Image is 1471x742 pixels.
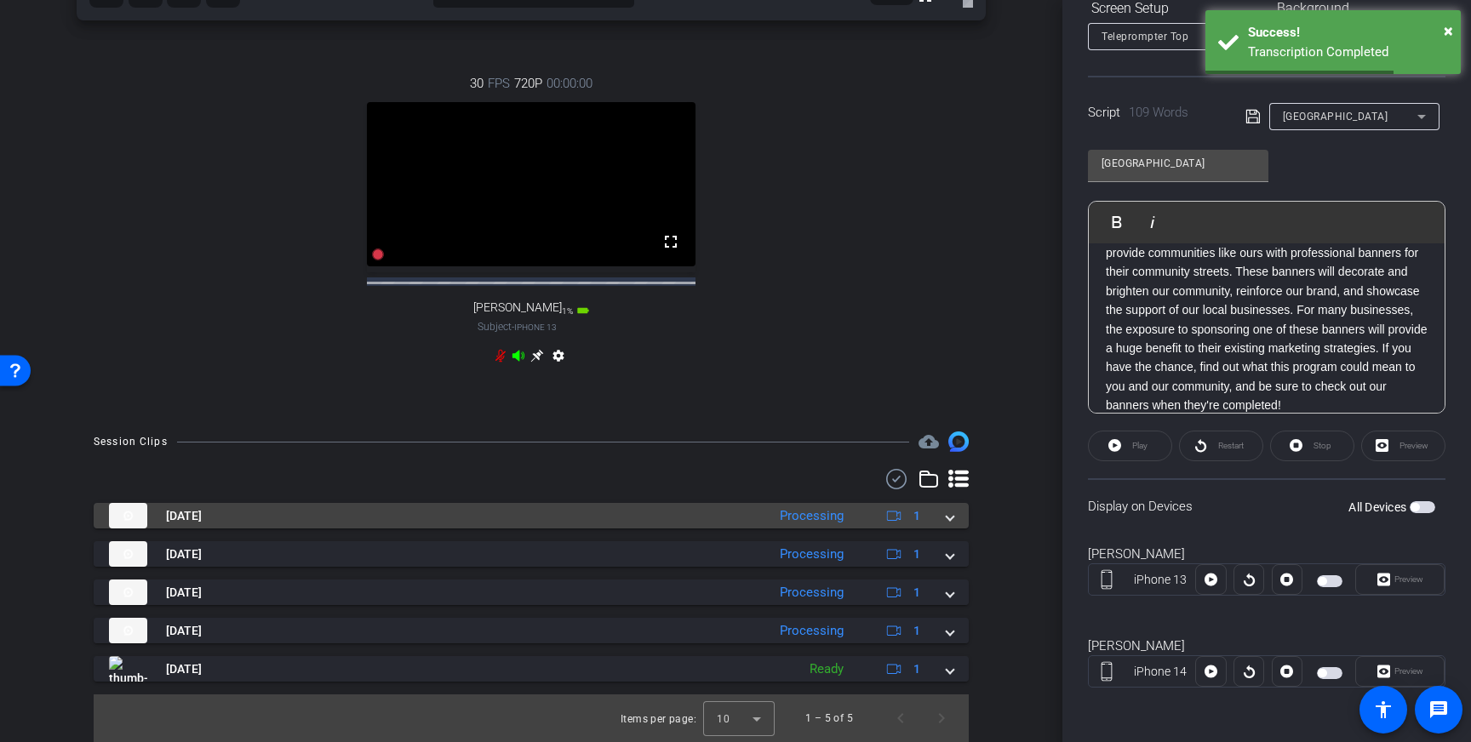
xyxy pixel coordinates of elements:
[562,306,573,316] span: 1%
[94,618,969,643] mat-expansion-panel-header: thumb-nail[DATE]Processing1
[109,618,147,643] img: thumb-nail
[576,304,590,317] mat-icon: battery_std
[512,321,514,333] span: -
[166,622,202,640] span: [DATE]
[488,74,510,93] span: FPS
[1088,545,1445,564] div: [PERSON_NAME]
[1248,23,1448,43] div: Success!
[1444,18,1453,43] button: Close
[913,622,920,640] span: 1
[109,656,147,682] img: thumb-nail
[109,541,147,567] img: thumb-nail
[548,349,569,369] mat-icon: settings
[1129,105,1188,120] span: 109 Words
[661,231,681,252] mat-icon: fullscreen
[547,74,592,93] span: 00:00:00
[771,545,852,564] div: Processing
[1088,478,1445,534] div: Display on Devices
[94,656,969,682] mat-expansion-panel-header: thumb-nail[DATE]Ready1
[913,660,920,678] span: 1
[109,503,147,528] img: thumb-nail
[166,545,202,563] span: [DATE]
[94,503,969,528] mat-expansion-panel-header: thumb-nail[DATE]Processing1
[1088,636,1445,656] div: [PERSON_NAME]
[771,506,852,526] div: Processing
[1102,31,1188,43] span: Teleprompter Top
[880,698,921,739] button: Previous page
[948,431,969,452] img: Session clips
[801,659,852,679] div: Ready
[913,584,920,602] span: 1
[478,319,557,334] span: Subject
[921,698,962,739] button: Next page
[913,545,920,563] span: 1
[1248,43,1448,62] div: Transcription Completed
[1106,168,1428,415] p: Hello, I’m [PERSON_NAME], Mayor of [GEOGRAPHIC_DATA], [GEOGRAPHIC_DATA]. I’m excited to announce ...
[1088,103,1222,123] div: Script
[1125,571,1196,589] div: iPhone 13
[166,660,202,678] span: [DATE]
[166,507,202,525] span: [DATE]
[1428,699,1449,720] mat-icon: message
[1444,20,1453,41] span: ×
[1348,499,1410,516] label: All Devices
[94,579,969,605] mat-expansion-panel-header: thumb-nail[DATE]Processing1
[514,322,557,332] span: iPhone 13
[1102,153,1255,174] input: Title
[621,711,696,728] div: Items per page:
[514,74,542,93] span: 720P
[771,621,852,641] div: Processing
[919,431,939,452] span: Destinations for your clips
[1125,663,1196,681] div: iPhone 14
[470,74,484,93] span: 30
[109,579,147,605] img: thumb-nail
[805,710,853,727] div: 1 – 5 of 5
[473,300,562,315] span: [PERSON_NAME]
[913,507,920,525] span: 1
[94,541,969,567] mat-expansion-panel-header: thumb-nail[DATE]Processing1
[1373,699,1394,720] mat-icon: accessibility
[771,583,852,602] div: Processing
[166,584,202,602] span: [DATE]
[1283,111,1388,123] span: [GEOGRAPHIC_DATA]
[94,433,168,450] div: Session Clips
[919,431,939,452] mat-icon: cloud_upload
